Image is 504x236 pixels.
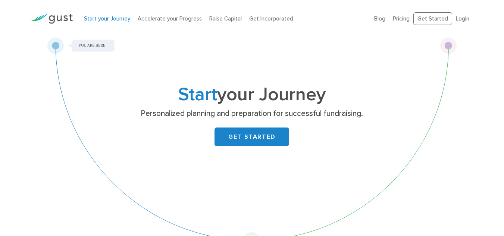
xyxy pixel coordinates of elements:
[393,15,410,22] a: Pricing
[107,108,397,119] p: Personalized planning and preparation for successful fundraising.
[104,86,399,103] h1: your Journey
[413,12,452,25] a: Get Started
[215,128,289,146] a: GET STARTED
[249,15,293,22] a: Get Incorporated
[138,15,202,22] a: Accelerate your Progress
[31,14,73,24] img: Gust Logo
[84,15,130,22] a: Start your Journey
[456,15,469,22] a: Login
[374,15,385,22] a: Blog
[178,84,217,106] span: Start
[209,15,242,22] a: Raise Capital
